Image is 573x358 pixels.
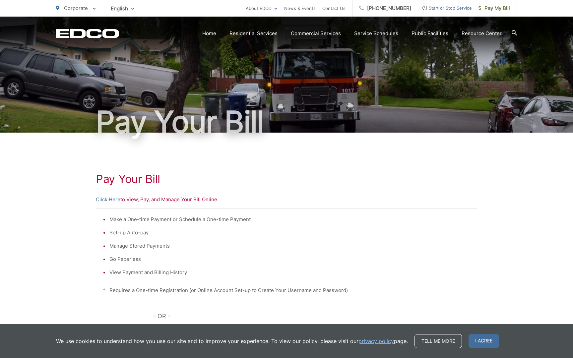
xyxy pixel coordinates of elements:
[229,30,278,37] a: Residential Services
[64,5,88,11] span: Corporate
[412,30,448,37] a: Public Facilities
[462,30,502,37] a: Resource Center
[109,255,470,263] li: Go Paperless
[284,4,316,12] a: News & Events
[478,4,510,12] span: Pay My Bill
[358,337,394,345] a: privacy policy
[106,3,139,14] span: English
[56,337,408,345] p: We use cookies to understand how you use our site and to improve your experience. To view our pol...
[322,4,346,12] a: Contact Us
[96,196,120,204] a: Click Here
[109,215,470,223] li: Make a One-time Payment or Schedule a One-time Payment
[469,334,499,348] span: I agree
[96,172,477,186] h1: Pay Your Bill
[414,334,462,348] a: Tell me more
[153,311,477,321] p: - OR -
[246,4,278,12] a: About EDCO
[103,286,470,294] p: * Requires a One-time Registration (or Online Account Set-up to Create Your Username and Password)
[291,30,341,37] a: Commercial Services
[109,229,470,237] li: Set-up Auto-pay
[56,29,119,38] a: EDCD logo. Return to the homepage.
[354,30,398,37] a: Service Schedules
[56,105,517,139] h1: Pay Your Bill
[109,268,470,276] li: View Payment and Billing History
[109,242,470,250] li: Manage Stored Payments
[202,30,216,37] a: Home
[96,196,477,204] p: to View, Pay, and Manage Your Bill Online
